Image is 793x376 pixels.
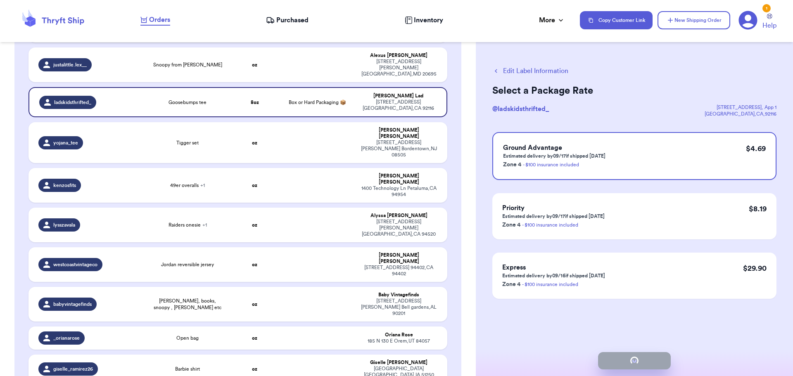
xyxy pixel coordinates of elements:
[53,182,76,189] span: kenzosfits
[762,4,771,12] div: 1
[252,140,257,145] strong: oz
[175,366,200,372] span: Barbie shirt
[252,302,257,307] strong: oz
[252,62,257,67] strong: oz
[658,11,730,29] button: New Shipping Order
[360,52,437,59] div: Alexus [PERSON_NAME]
[53,61,87,68] span: justalittle.lex__
[53,222,75,228] span: lysszavala
[276,15,309,25] span: Purchased
[360,93,437,99] div: [PERSON_NAME] Lad
[492,106,549,112] span: @ ladskidsthrifted_
[502,281,520,287] span: Zone 4
[746,143,766,154] p: $ 4.69
[360,359,437,366] div: Giselle [PERSON_NAME]
[251,100,259,105] strong: 8 oz
[176,140,199,146] span: Tigger set
[151,298,225,311] span: [PERSON_NAME], books, snoopy , [PERSON_NAME] etc
[738,11,757,30] a: 1
[522,222,578,227] a: - $100 insurance included
[360,99,437,111] div: [STREET_ADDRESS] [GEOGRAPHIC_DATA] , CA 92116
[53,140,78,146] span: yojana_tee
[169,99,207,106] span: Goosebumps tee
[360,213,437,219] div: Alyssa [PERSON_NAME]
[202,222,207,227] span: + 1
[414,15,443,25] span: Inventory
[539,15,565,25] div: More
[705,111,776,117] div: [GEOGRAPHIC_DATA] , CA , 92116
[360,59,437,77] div: [STREET_ADDRESS][PERSON_NAME] [GEOGRAPHIC_DATA] , MD 20695
[502,272,605,279] p: Estimated delivery by 09/16 if shipped [DATE]
[360,332,437,338] div: Oriana Rose
[169,222,207,228] span: Raiders onesie
[749,203,767,215] p: $ 8.19
[53,301,92,307] span: babyvintagefinds
[252,262,257,267] strong: oz
[503,144,562,151] span: Ground Advantage
[523,162,579,167] a: - $100 insurance included
[360,265,437,277] div: [STREET_ADDRESS] 94402 , CA 94402
[252,183,257,188] strong: oz
[360,140,437,158] div: [STREET_ADDRESS][PERSON_NAME] Bordentown , NJ 08505
[161,261,214,268] span: Jordan reversible jersey
[762,14,776,31] a: Help
[360,292,437,298] div: Baby Vintagefinds
[503,153,605,159] p: Estimated delivery by 09/17 if shipped [DATE]
[252,336,257,341] strong: oz
[252,222,257,227] strong: oz
[170,182,205,189] span: 49er overalls
[502,205,525,211] span: Priority
[580,11,653,29] button: Copy Customer Link
[405,15,443,25] a: Inventory
[176,335,199,341] span: Open bag
[53,366,93,372] span: giselle_ramirez26
[360,173,437,185] div: [PERSON_NAME] [PERSON_NAME]
[289,100,346,105] span: Box or Hard Packaging 📦
[140,15,170,26] a: Orders
[522,282,578,287] a: - $100 insurance included
[360,338,437,344] div: 185 N 130 E Orem , UT 84057
[252,367,257,371] strong: oz
[360,298,437,317] div: [STREET_ADDRESS][PERSON_NAME] Bell gardens , AL 90201
[53,335,80,341] span: _orianarose
[502,213,605,220] p: Estimated delivery by 09/17 if shipped [DATE]
[502,264,526,271] span: Express
[492,84,776,97] h2: Select a Package Rate
[502,222,520,228] span: Zone 4
[360,185,437,198] div: 1400 Technology Ln Petaluma , CA 94954
[360,219,437,237] div: [STREET_ADDRESS][PERSON_NAME] [GEOGRAPHIC_DATA] , CA 94520
[266,15,309,25] a: Purchased
[503,162,521,168] span: Zone 4
[200,183,205,188] span: + 1
[360,127,437,140] div: [PERSON_NAME] [PERSON_NAME]
[153,61,222,68] span: Snoopy from [PERSON_NAME]
[762,21,776,31] span: Help
[492,66,568,76] button: Edit Label Information
[54,99,91,106] span: ladskidsthrifted_
[149,15,170,25] span: Orders
[705,104,776,111] div: [STREET_ADDRESS] , App 1
[743,262,767,274] p: $ 29.90
[360,252,437,265] div: [PERSON_NAME] [PERSON_NAME]
[53,261,97,268] span: westcoastvintageco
